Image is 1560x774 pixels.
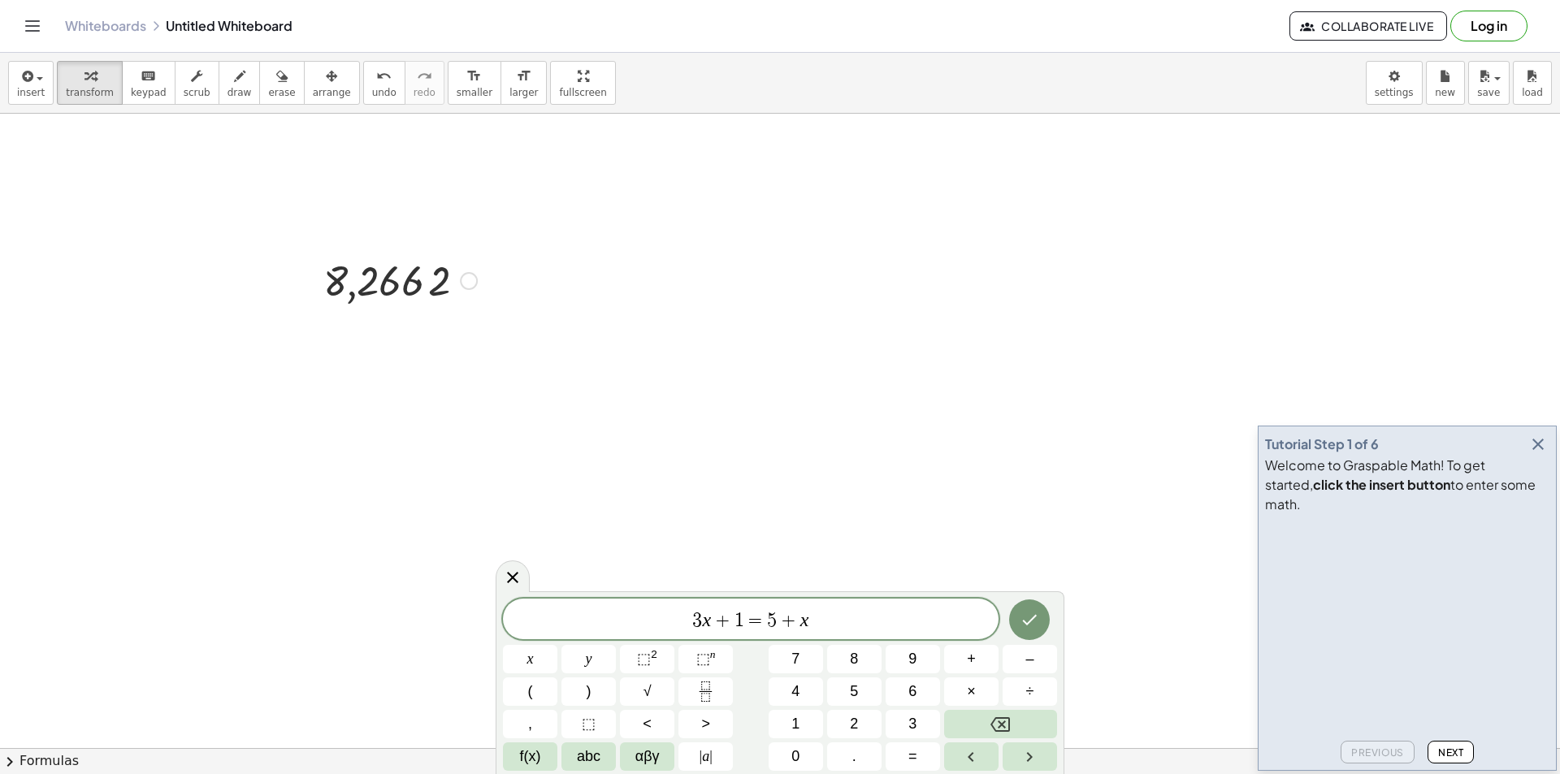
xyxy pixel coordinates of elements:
[791,648,799,670] span: 7
[313,87,351,98] span: arrange
[886,677,940,706] button: 6
[8,61,54,105] button: insert
[886,710,940,738] button: 3
[1303,19,1433,33] span: Collaborate Live
[637,651,651,667] span: ⬚
[503,677,557,706] button: (
[702,609,711,630] var: x
[561,742,616,771] button: Alphabet
[1426,61,1465,105] button: new
[850,681,858,703] span: 5
[620,645,674,673] button: Squared
[550,61,615,105] button: fullscreen
[1265,456,1549,514] div: Welcome to Graspable Math! To get started, to enter some math.
[561,645,616,673] button: y
[1009,599,1050,640] button: Done
[586,648,592,670] span: y
[700,748,703,764] span: |
[577,746,600,768] span: abc
[850,648,858,670] span: 8
[1366,61,1423,105] button: settings
[1003,645,1057,673] button: Minus
[620,742,674,771] button: Greek alphabet
[1003,742,1057,771] button: Right arrow
[376,67,392,86] i: undo
[184,87,210,98] span: scrub
[827,742,882,771] button: .
[769,742,823,771] button: 0
[791,681,799,703] span: 4
[791,713,799,735] span: 1
[509,87,538,98] span: larger
[17,87,45,98] span: insert
[268,87,295,98] span: erase
[1513,61,1552,105] button: load
[635,746,660,768] span: αβγ
[886,645,940,673] button: 9
[850,713,858,735] span: 2
[700,746,713,768] span: a
[651,648,657,660] sup: 2
[1450,11,1527,41] button: Log in
[559,87,606,98] span: fullscreen
[582,713,596,735] span: ⬚
[19,13,45,39] button: Toggle navigation
[503,645,557,673] button: x
[678,742,733,771] button: Absolute value
[777,611,800,630] span: +
[769,710,823,738] button: 1
[1522,87,1543,98] span: load
[967,681,976,703] span: ×
[141,67,156,86] i: keyboard
[711,611,734,630] span: +
[466,67,482,86] i: format_size
[561,710,616,738] button: Placeholder
[1026,681,1034,703] span: ÷
[908,713,916,735] span: 3
[678,710,733,738] button: Greater than
[696,651,710,667] span: ⬚
[944,645,999,673] button: Plus
[967,648,976,670] span: +
[259,61,304,105] button: erase
[692,611,702,630] span: 3
[516,67,531,86] i: format_size
[852,746,856,768] span: .
[769,677,823,706] button: 4
[620,710,674,738] button: Less than
[908,681,916,703] span: 6
[414,87,435,98] span: redo
[57,61,123,105] button: transform
[363,61,405,105] button: undoundo
[1468,61,1510,105] button: save
[500,61,547,105] button: format_sizelarger
[1265,435,1379,454] div: Tutorial Step 1 of 6
[520,746,541,768] span: f(x)
[304,61,360,105] button: arrange
[219,61,261,105] button: draw
[791,746,799,768] span: 0
[66,87,114,98] span: transform
[372,87,396,98] span: undo
[1313,476,1450,493] b: click the insert button
[734,611,744,630] span: 1
[827,677,882,706] button: 5
[701,713,710,735] span: >
[528,681,533,703] span: (
[131,87,167,98] span: keypad
[886,742,940,771] button: Equals
[767,611,777,630] span: 5
[122,61,175,105] button: keyboardkeypad
[800,609,809,630] var: x
[503,710,557,738] button: ,
[710,648,716,660] sup: n
[1375,87,1414,98] span: settings
[908,648,916,670] span: 9
[457,87,492,98] span: smaller
[227,87,252,98] span: draw
[744,611,768,630] span: =
[944,742,999,771] button: Left arrow
[1428,741,1474,763] button: Next
[1435,87,1455,98] span: new
[827,710,882,738] button: 2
